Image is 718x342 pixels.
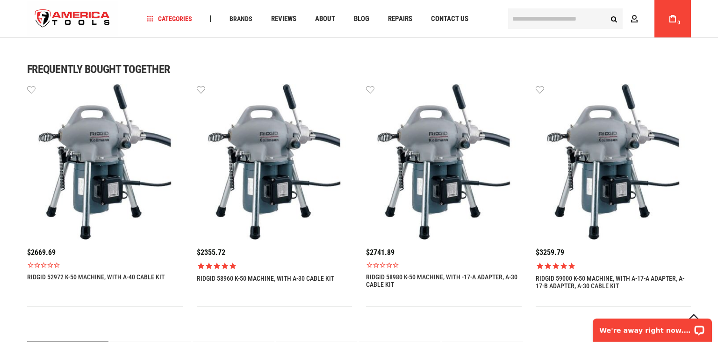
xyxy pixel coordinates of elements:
[271,15,296,22] span: Reviews
[27,1,118,36] img: America Tools
[354,15,369,22] span: Blog
[197,275,334,282] a: RIDGID 58960 K-50 MACHINE, WITH A-30 CABLE KIT
[587,313,718,342] iframe: LiveChat chat widget
[315,15,335,22] span: About
[27,64,691,75] h1: Frequently bought together
[27,1,118,36] a: store logo
[197,262,352,270] span: Rated 5.0 out of 5 stars 2 reviews
[311,13,339,25] a: About
[230,15,252,22] span: Brands
[605,10,623,28] button: Search
[147,15,192,22] span: Categories
[366,248,395,257] span: $2741.89
[677,20,680,25] span: 0
[225,13,257,25] a: Brands
[366,273,522,288] a: RIDGID 58980 K-50 MACHINE, WITH -17-A ADAPTER, A-30 CABLE KIT
[536,248,564,257] span: $3259.79
[267,13,301,25] a: Reviews
[350,13,373,25] a: Blog
[388,15,412,22] span: Repairs
[536,275,691,290] a: RIDGID 59000 K-50 MACHINE, WITH A-17-A ADAPTER, A-17-B ADAPTER, A-30 CABLE KIT
[536,262,691,270] span: Rated 5.0 out of 5 stars 1 reviews
[143,13,196,25] a: Categories
[427,13,473,25] a: Contact Us
[366,262,522,269] span: Rated 0.0 out of 5 stars 0 reviews
[197,248,225,257] span: $2355.72
[27,262,183,269] span: Rated 0.0 out of 5 stars 0 reviews
[27,273,165,281] a: RIDGID 52972 K-50 MACHINE, WITH A-40 CABLE KIT
[431,15,468,22] span: Contact Us
[384,13,416,25] a: Repairs
[27,248,56,257] span: $2669.69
